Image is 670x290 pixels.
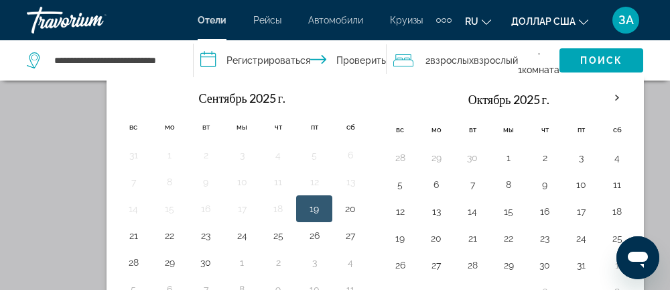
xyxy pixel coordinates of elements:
[534,229,555,248] button: Day 23
[425,256,447,275] button: Day 27
[474,55,518,66] font: Взрослый
[267,253,289,272] button: Day 2
[462,148,483,167] button: Day 30
[159,253,180,272] button: Day 29
[340,146,361,164] button: Day 6
[340,199,361,218] button: Day 20
[199,91,286,105] font: Сентябрь 2025 г.
[389,175,411,194] button: Day 5
[387,40,559,81] button: Travelers: 1 adult, 0 children
[231,146,253,164] button: Day 3
[425,202,447,221] button: Day 13
[462,202,483,221] button: Day 14
[534,256,555,275] button: Day 30
[253,15,281,26] a: Рейсы
[462,256,483,275] button: Day 28
[340,226,361,245] button: Day 27
[198,15,226,26] a: Отели
[425,229,447,248] button: Day 20
[195,253,216,272] button: Day 30
[462,175,483,194] button: Day 7
[195,199,216,218] button: Day 16
[498,148,519,167] button: Day 1
[498,256,519,275] button: Day 29
[580,55,622,66] font: Поиск
[231,199,253,218] button: Day 17
[606,202,628,221] button: Day 18
[304,146,325,164] button: Day 5
[389,229,411,248] button: Day 19
[425,148,447,167] button: Day 29
[159,226,180,245] button: Day 22
[465,11,491,31] button: Изменить язык
[123,226,144,245] button: Day 21
[304,199,325,218] button: Day 19
[522,64,559,75] font: комната
[425,175,447,194] button: Day 6
[389,148,411,167] button: Day 28
[194,40,387,81] button: Даты заезда и выезда
[430,55,474,66] font: взрослых
[267,146,289,164] button: Day 4
[340,253,361,272] button: Day 4
[425,55,430,66] font: 2
[390,15,423,26] a: Круизы
[606,175,628,194] button: Day 11
[159,173,180,191] button: Day 8
[123,253,144,272] button: Day 28
[340,173,361,191] button: Day 13
[389,256,411,275] button: Day 26
[498,202,519,221] button: Day 15
[436,9,452,31] button: Дополнительные элементы навигации
[304,173,325,191] button: Day 12
[606,229,628,248] button: Day 25
[616,236,659,279] iframe: Кнопка для запуска окна сообщений
[231,173,253,191] button: Day 10
[195,146,216,164] button: Day 2
[534,175,555,194] button: Day 9
[534,148,555,167] button: Day 2
[498,229,519,248] button: Day 22
[570,148,592,167] button: Day 3
[159,146,180,164] button: Day 1
[231,226,253,245] button: Day 24
[267,226,289,245] button: Day 25
[462,229,483,248] button: Day 21
[123,173,144,191] button: Day 7
[304,253,325,272] button: Day 3
[195,226,216,245] button: Day 23
[159,199,180,218] button: Day 15
[570,229,592,248] button: Day 24
[570,175,592,194] button: Day 10
[389,202,411,221] button: Day 12
[608,6,643,34] button: Меню пользователя
[511,16,576,27] font: доллар США
[606,256,628,275] button: Day 1
[123,199,144,218] button: Day 14
[304,226,325,245] button: Day 26
[498,175,519,194] button: Day 8
[511,11,588,31] button: Изменить валюту
[570,202,592,221] button: Day 17
[570,256,592,275] button: Day 31
[468,92,549,107] font: Октябрь 2025 г.
[618,13,634,27] font: ЗА
[195,173,216,191] button: Day 9
[465,16,478,27] font: ru
[123,146,144,164] button: Day 31
[231,253,253,272] button: Day 1
[606,148,628,167] button: Day 4
[599,83,635,113] button: В следующем месяце
[534,202,555,221] button: Day 16
[27,3,161,38] a: Травориум
[559,48,643,72] button: Поиск
[267,199,289,218] button: Day 18
[308,15,363,26] a: Автомобили
[267,173,289,191] button: Day 11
